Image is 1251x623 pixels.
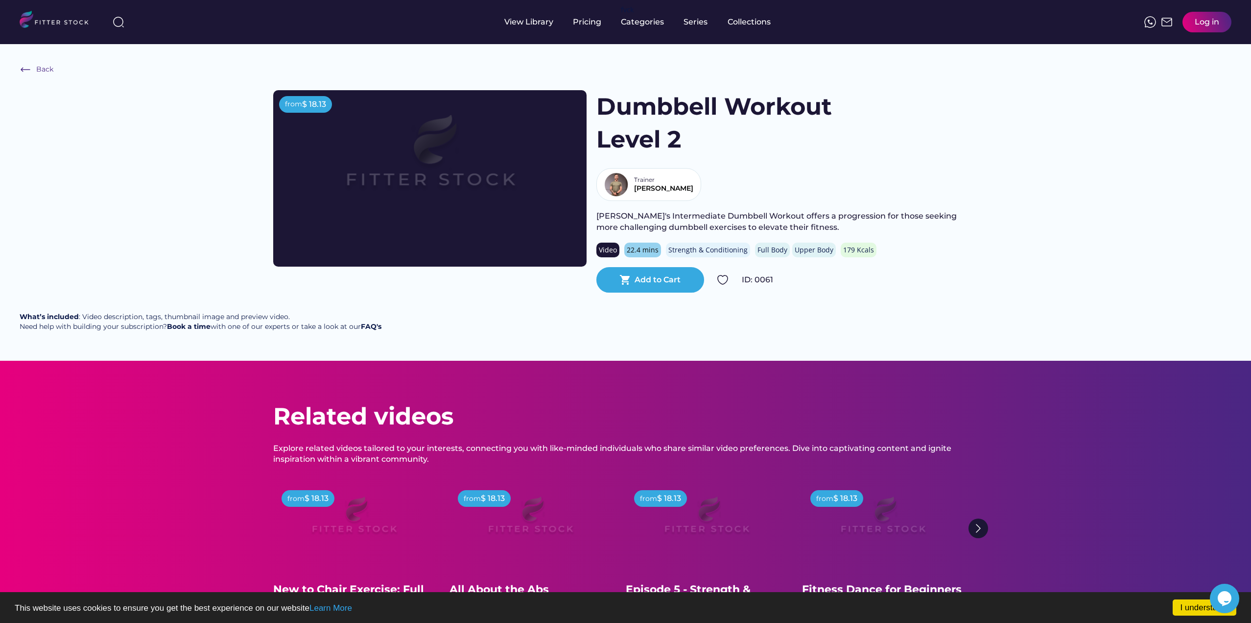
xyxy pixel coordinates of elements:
[627,245,659,255] div: 22.4 mins
[742,274,978,285] div: ID: 0061
[640,494,657,504] div: from
[795,245,833,255] div: Upper Body
[634,176,659,184] div: Trainer
[644,484,769,555] img: Frame%2079%20%281%29.svg
[596,90,883,156] h1: Dumbbell Workout Level 2
[20,312,79,321] strong: What’s included
[596,211,978,233] div: [PERSON_NAME]'s Intermediate Dumbbell Workout offers a progression for those seeking more challen...
[113,16,124,28] img: search-normal%203.svg
[604,173,628,197] img: Bio%20Template%20-%20_H1A2976.png
[757,245,787,255] div: Full Body
[684,17,708,27] div: Series
[291,484,417,555] img: Frame%2079%20%281%29.svg
[273,400,453,433] div: Related videos
[621,5,634,15] div: fvck
[634,184,693,194] div: [PERSON_NAME]
[621,17,664,27] div: Categories
[287,494,305,504] div: from
[728,17,771,27] div: Collections
[1195,17,1219,27] div: Log in
[167,322,211,331] a: Book a time
[668,245,748,255] div: Strength & Conditioning
[968,519,988,538] img: Group%201000002322%20%281%29.svg
[302,99,326,110] div: $ 18.13
[802,582,964,613] div: Fitness Dance for Beginners - Upper Body
[619,274,631,286] button: shopping_cart
[20,64,31,75] img: Frame%20%286%29.svg
[626,582,787,613] div: Episode 5 - Strength & Control
[1210,584,1241,613] iframe: chat widget
[843,245,874,255] div: 179 Kcals
[573,17,601,27] div: Pricing
[599,245,617,255] div: Video
[1144,16,1156,28] img: meteor-icons_whatsapp%20%281%29.svg
[717,274,729,286] img: Group%201000002324.svg
[635,274,681,285] div: Add to Cart
[816,494,833,504] div: from
[1173,599,1236,616] a: I understand!
[273,443,978,465] div: Explore related videos tailored to your interests, connecting you with like-minded individuals wh...
[309,603,352,613] a: Learn More
[504,17,553,27] div: View Library
[820,484,945,555] img: Frame%2079%20%281%29.svg
[273,582,435,613] div: New to Chair Exercise: Full Body Workout
[468,484,593,555] img: Frame%2079%20%281%29.svg
[305,90,555,231] img: Frame%2079%20%281%29.svg
[449,582,611,598] div: All About the Abs
[36,65,53,75] div: Back
[1161,16,1173,28] img: Frame%2051.svg
[20,11,97,31] img: LOGO.svg
[361,322,381,331] a: FAQ's
[15,604,1236,612] p: This website uses cookies to ensure you get the best experience on our website
[285,100,302,109] div: from
[464,494,481,504] div: from
[20,312,381,331] div: : Video description, tags, thumbnail image and preview video. Need help with building your subscr...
